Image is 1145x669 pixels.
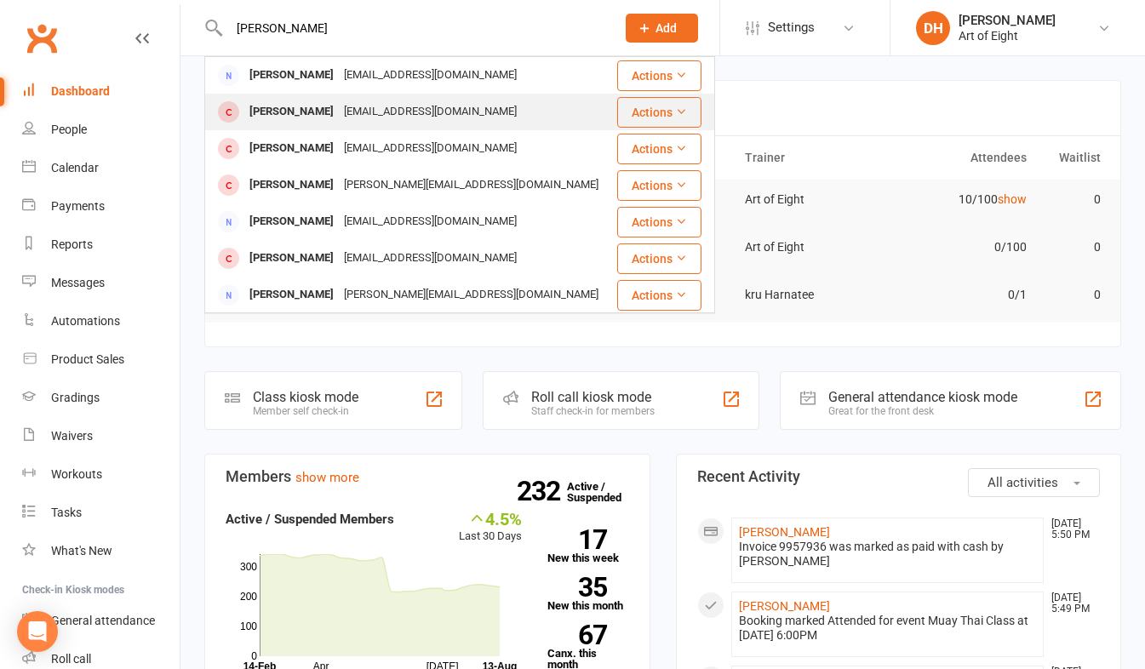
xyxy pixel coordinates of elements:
[244,100,339,124] div: [PERSON_NAME]
[22,149,180,187] a: Calendar
[22,379,180,417] a: Gradings
[459,509,522,528] div: 4.5%
[51,123,87,136] div: People
[51,544,112,557] div: What's New
[517,478,567,504] strong: 232
[244,246,339,271] div: [PERSON_NAME]
[737,180,886,220] td: Art of Eight
[547,577,629,611] a: 35New this month
[22,264,180,302] a: Messages
[51,199,105,213] div: Payments
[22,340,180,379] a: Product Sales
[51,429,93,443] div: Waivers
[51,161,99,174] div: Calendar
[531,389,655,405] div: Roll call kiosk mode
[567,468,642,516] a: 232Active / Suspended
[244,209,339,234] div: [PERSON_NAME]
[1043,592,1099,615] time: [DATE] 5:49 PM
[547,527,607,552] strong: 17
[51,314,120,328] div: Automations
[51,391,100,404] div: Gradings
[224,16,604,40] input: Search...
[988,475,1058,490] span: All activities
[1034,227,1108,267] td: 0
[1034,180,1108,220] td: 0
[617,170,701,201] button: Actions
[244,283,339,307] div: [PERSON_NAME]
[959,28,1056,43] div: Art of Eight
[244,63,339,88] div: [PERSON_NAME]
[22,187,180,226] a: Payments
[1034,136,1108,180] th: Waitlist
[339,173,604,197] div: [PERSON_NAME][EMAIL_ADDRESS][DOMAIN_NAME]
[22,494,180,532] a: Tasks
[617,97,701,128] button: Actions
[547,575,607,600] strong: 35
[739,599,830,613] a: [PERSON_NAME]
[22,532,180,570] a: What's New
[226,468,629,485] h3: Members
[244,173,339,197] div: [PERSON_NAME]
[968,468,1100,497] button: All activities
[17,611,58,652] div: Open Intercom Messenger
[885,180,1034,220] td: 10/100
[828,389,1017,405] div: General attendance kiosk mode
[51,614,155,627] div: General attendance
[339,283,604,307] div: [PERSON_NAME][EMAIL_ADDRESS][DOMAIN_NAME]
[459,509,522,546] div: Last 30 Days
[295,470,359,485] a: show more
[253,389,358,405] div: Class kiosk mode
[22,417,180,455] a: Waivers
[547,622,607,648] strong: 67
[51,84,110,98] div: Dashboard
[547,529,629,563] a: 17New this week
[22,455,180,494] a: Workouts
[244,136,339,161] div: [PERSON_NAME]
[339,209,522,234] div: [EMAIL_ADDRESS][DOMAIN_NAME]
[626,14,698,43] button: Add
[885,275,1034,315] td: 0/1
[20,17,63,60] a: Clubworx
[1034,275,1108,315] td: 0
[768,9,815,47] span: Settings
[739,614,1037,643] div: Booking marked Attended for event Muay Thai Class at [DATE] 6:00PM
[22,111,180,149] a: People
[339,246,522,271] div: [EMAIL_ADDRESS][DOMAIN_NAME]
[51,467,102,481] div: Workouts
[51,506,82,519] div: Tasks
[51,276,105,289] div: Messages
[1043,518,1099,540] time: [DATE] 5:50 PM
[617,207,701,237] button: Actions
[959,13,1056,28] div: [PERSON_NAME]
[617,243,701,274] button: Actions
[226,512,394,527] strong: Active / Suspended Members
[22,72,180,111] a: Dashboard
[737,227,886,267] td: Art of Eight
[828,405,1017,417] div: Great for the front desk
[656,21,677,35] span: Add
[339,136,522,161] div: [EMAIL_ADDRESS][DOMAIN_NAME]
[51,237,93,251] div: Reports
[916,11,950,45] div: DH
[22,602,180,640] a: General attendance kiosk mode
[998,192,1027,206] a: show
[22,302,180,340] a: Automations
[885,136,1034,180] th: Attendees
[51,352,124,366] div: Product Sales
[885,227,1034,267] td: 0/100
[617,134,701,164] button: Actions
[697,468,1101,485] h3: Recent Activity
[253,405,358,417] div: Member self check-in
[531,405,655,417] div: Staff check-in for members
[339,63,522,88] div: [EMAIL_ADDRESS][DOMAIN_NAME]
[737,275,886,315] td: kru Harnatee
[737,136,886,180] th: Trainer
[339,100,522,124] div: [EMAIL_ADDRESS][DOMAIN_NAME]
[617,280,701,311] button: Actions
[739,525,830,539] a: [PERSON_NAME]
[739,540,1037,569] div: Invoice 9957936 was marked as paid with cash by [PERSON_NAME]
[617,60,701,91] button: Actions
[51,652,91,666] div: Roll call
[22,226,180,264] a: Reports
